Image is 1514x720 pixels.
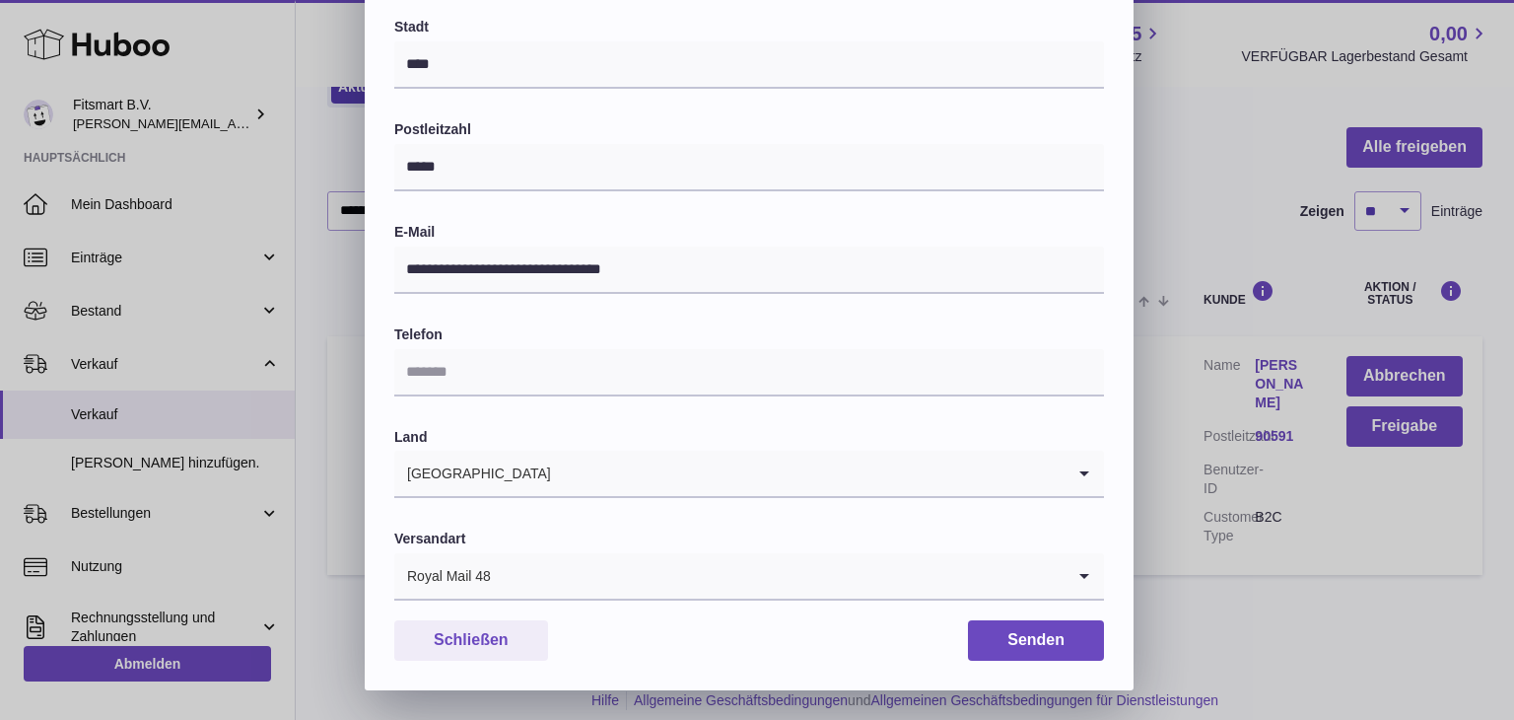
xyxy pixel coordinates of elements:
label: Stadt [394,18,1104,36]
label: E-Mail [394,223,1104,242]
label: Telefon [394,325,1104,344]
label: Land [394,428,1104,447]
span: Royal Mail 48 [394,553,492,599]
label: Versandart [394,530,1104,548]
label: Postleitzahl [394,120,1104,139]
input: Search for option [552,451,1065,496]
span: [GEOGRAPHIC_DATA] [394,451,552,496]
div: Search for option [394,451,1104,498]
div: Search for option [394,553,1104,601]
button: Schließen [394,620,548,661]
input: Search for option [492,553,1065,599]
button: Senden [968,620,1104,661]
